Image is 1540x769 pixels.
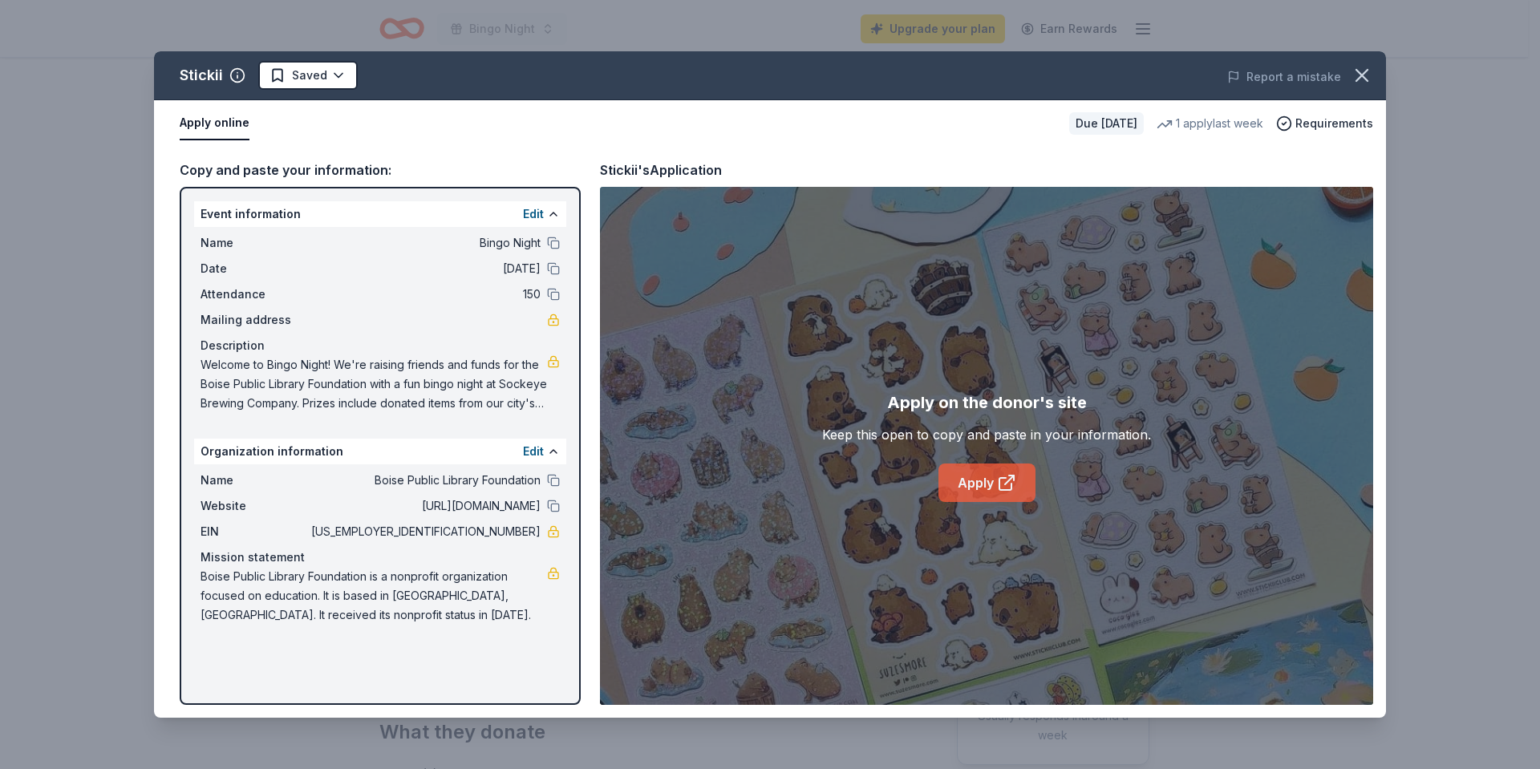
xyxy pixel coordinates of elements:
[201,522,308,541] span: EIN
[201,355,547,413] span: Welcome to Bingo Night! We're raising friends and funds for the Boise Public Library Foundation w...
[194,201,566,227] div: Event information
[523,442,544,461] button: Edit
[201,233,308,253] span: Name
[201,336,560,355] div: Description
[523,204,544,224] button: Edit
[180,160,581,180] div: Copy and paste your information:
[308,259,541,278] span: [DATE]
[308,471,541,490] span: Boise Public Library Foundation
[938,463,1035,502] a: Apply
[258,61,358,90] button: Saved
[308,233,541,253] span: Bingo Night
[1295,114,1373,133] span: Requirements
[292,66,327,85] span: Saved
[1227,67,1341,87] button: Report a mistake
[180,63,223,88] div: Stickii
[201,496,308,516] span: Website
[201,310,308,330] span: Mailing address
[180,107,249,140] button: Apply online
[308,496,541,516] span: [URL][DOMAIN_NAME]
[201,285,308,304] span: Attendance
[1069,112,1144,135] div: Due [DATE]
[194,439,566,464] div: Organization information
[1157,114,1263,133] div: 1 apply last week
[201,548,560,567] div: Mission statement
[600,160,722,180] div: Stickii's Application
[201,567,547,625] span: Boise Public Library Foundation is a nonprofit organization focused on education. It is based in ...
[201,259,308,278] span: Date
[201,471,308,490] span: Name
[822,425,1151,444] div: Keep this open to copy and paste in your information.
[308,522,541,541] span: [US_EMPLOYER_IDENTIFICATION_NUMBER]
[887,390,1087,415] div: Apply on the donor's site
[1276,114,1373,133] button: Requirements
[308,285,541,304] span: 150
